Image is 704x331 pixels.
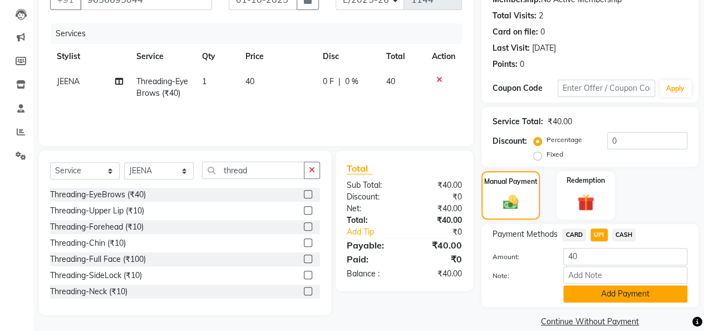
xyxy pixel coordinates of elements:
[404,238,470,252] div: ₹40.00
[547,149,563,159] label: Fixed
[493,42,530,54] div: Last Visit:
[548,116,572,128] div: ₹40.00
[323,76,334,87] span: 0 F
[50,189,146,201] div: Threading-EyeBrows (₹40)
[50,205,144,217] div: Threading-Upper Lip (₹10)
[498,193,524,211] img: _cash.svg
[404,268,470,280] div: ₹40.00
[239,44,316,69] th: Price
[563,266,687,284] input: Add Note
[612,228,636,241] span: CASH
[202,162,304,179] input: Search or Scan
[202,76,206,86] span: 1
[130,44,195,69] th: Service
[50,286,127,298] div: Threading-Neck (₹10)
[547,135,582,145] label: Percentage
[404,252,470,266] div: ₹0
[316,44,380,69] th: Disc
[347,163,372,174] span: Total
[562,228,586,241] span: CARD
[493,26,538,38] div: Card on file:
[520,59,524,70] div: 0
[338,226,415,238] a: Add Tip
[50,237,126,249] div: Threading-Chin (₹10)
[484,177,538,187] label: Manual Payment
[415,226,470,238] div: ₹0
[539,10,543,22] div: 2
[404,215,470,226] div: ₹40.00
[50,254,146,265] div: Threading-Full Face (₹100)
[195,44,239,69] th: Qty
[484,252,555,262] label: Amount:
[563,248,687,265] input: Amount
[338,203,405,215] div: Net:
[572,192,599,213] img: _gift.svg
[50,221,144,233] div: Threading-Forehead (₹10)
[50,270,142,281] div: Threading-SideLock (₹10)
[563,285,687,303] button: Add Payment
[338,191,405,203] div: Discount:
[57,76,80,86] span: JEENA
[484,271,555,281] label: Note:
[493,116,543,128] div: Service Total:
[404,179,470,191] div: ₹40.00
[590,228,608,241] span: UPI
[386,76,395,86] span: 40
[493,59,518,70] div: Points:
[50,44,130,69] th: Stylist
[338,252,405,266] div: Paid:
[493,10,536,22] div: Total Visits:
[532,42,556,54] div: [DATE]
[425,44,462,69] th: Action
[493,82,558,94] div: Coupon Code
[540,26,545,38] div: 0
[338,215,405,226] div: Total:
[404,203,470,215] div: ₹40.00
[245,76,254,86] span: 40
[338,76,341,87] span: |
[380,44,425,69] th: Total
[659,80,691,97] button: Apply
[345,76,358,87] span: 0 %
[484,316,696,328] a: Continue Without Payment
[404,191,470,203] div: ₹0
[567,176,605,186] label: Redemption
[493,228,558,240] span: Payment Methods
[493,135,527,147] div: Discount:
[338,238,405,252] div: Payable:
[338,268,405,280] div: Balance :
[338,179,405,191] div: Sub Total:
[51,23,470,44] div: Services
[558,80,655,97] input: Enter Offer / Coupon Code
[136,76,188,98] span: Threading-EyeBrows (₹40)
